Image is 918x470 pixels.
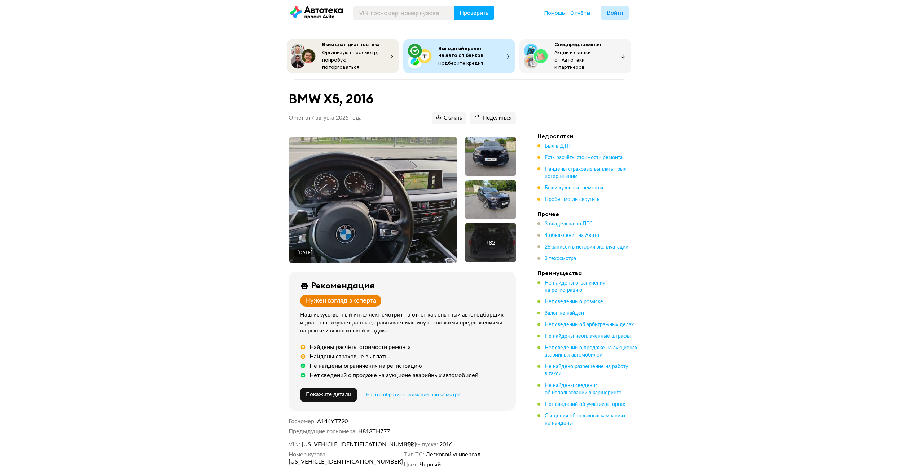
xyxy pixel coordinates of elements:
dt: Год выпуска [404,441,438,448]
span: Не найдено разрешение на работу в такси [545,364,628,376]
div: Не найдены ограничения на регистрацию [309,362,422,370]
div: Нужен взгляд эксперта [305,297,376,305]
div: [DATE] [297,250,312,256]
span: Есть расчёты стоимости ремонта [545,155,623,160]
span: [US_VEHICLE_IDENTIFICATION_NUMBER] [289,458,372,465]
span: Спецпредложения [554,41,601,48]
span: Поделиться [474,115,511,122]
span: Был в ДТП [545,144,571,149]
button: Выездная диагностикаОрганизуют просмотр, попробуют поторговаться [287,39,399,73]
button: Проверить [454,6,494,20]
div: + 82 [486,239,495,246]
span: Нет сведений о продаже на аукционах аварийных автомобилей [545,345,637,358]
dt: Цвет [404,461,418,468]
span: Скачать [436,115,462,122]
span: 4 объявления на Авито [545,233,599,238]
span: Акции и скидки от Автотеки и партнёров [554,49,591,70]
span: Выездная диагностика [322,41,380,48]
span: Покажите детали [306,392,351,397]
dt: Госномер [289,418,316,425]
span: 2016 [439,441,452,448]
h4: Недостатки [537,133,638,140]
dt: Предыдущие госномера [289,428,357,435]
h4: Прочее [537,210,638,218]
a: Отчёты [570,9,590,17]
div: Найдены расчёты стоимости ремонта [309,344,411,351]
span: Найдены страховые выплаты: был потерпевшим [545,167,627,179]
button: Войти [601,6,629,20]
span: На что обратить внимание при осмотре [366,392,460,397]
dt: VIN [289,441,300,448]
button: Покажите детали [300,388,357,402]
span: Подберите кредит [438,60,484,66]
span: Отчёты [570,9,590,16]
span: Пробег могли скрутить [545,197,599,202]
span: Сведения об отзывных кампаниях не найдены [545,413,625,426]
span: Черный [420,461,441,468]
div: Нет сведений о продаже на аукционе аварийных автомобилей [309,372,478,379]
span: Выгодный кредит на авто от банков [438,45,483,58]
dt: Номер кузова [289,451,327,458]
span: Не найдены сведения об использовании в каршеринге [545,383,621,395]
div: Наш искусственный интеллект смотрит на отчёт как опытный автоподборщик и диагност: изучает данные... [300,311,507,335]
span: 3 техосмотра [545,256,576,261]
div: Найдены страховые выплаты [309,353,389,360]
span: 28 записей в истории эксплуатации [545,245,628,250]
div: Рекомендация [311,280,374,290]
h4: Преимущества [537,269,638,277]
a: Помощь [544,9,565,17]
button: СпецпредложенияАкции и скидки от Автотеки и партнёров [519,39,631,73]
span: Были кузовные ремонты [545,185,603,191]
span: Проверить [460,10,488,16]
span: [US_VEHICLE_IDENTIFICATION_NUMBER] [302,441,385,448]
span: Залог не найден [545,311,584,316]
span: Нет сведений о розыске [545,299,603,304]
button: Скачать [432,112,466,124]
p: Отчёт от 7 августа 2025 года [289,115,362,122]
span: Не найдены ограничения на регистрацию [545,281,605,293]
span: Нет сведений об участии в торгах [545,402,625,407]
span: Помощь [544,9,565,16]
h1: BMW X5, 2016 [289,91,516,107]
span: Войти [607,10,623,16]
dd: Н813ТН777 [358,428,516,435]
span: Не найдены неоплаченные штрафы [545,334,631,339]
span: 3 владельца по ПТС [545,221,593,227]
button: Выгодный кредит на авто от банковПодберите кредит [403,39,515,73]
dt: Тип ТС [404,451,424,458]
span: А144УТ790 [317,418,348,424]
span: Легковой универсал [426,451,480,458]
span: Организуют просмотр, попробуют поторговаться [322,49,378,70]
span: Нет сведений об арбитражных делах [545,322,634,327]
img: Main car [289,137,457,263]
button: Поделиться [470,112,516,124]
input: VIN, госномер, номер кузова [353,6,454,20]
